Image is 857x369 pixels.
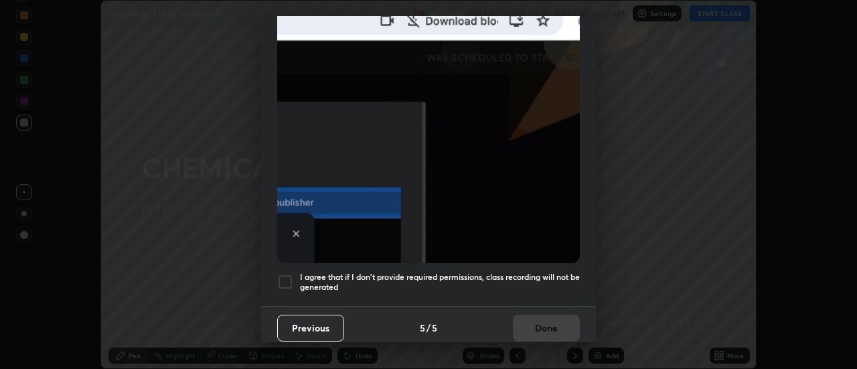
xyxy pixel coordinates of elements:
[300,272,580,293] h5: I agree that if I don't provide required permissions, class recording will not be generated
[277,315,344,342] button: Previous
[432,321,437,335] h4: 5
[420,321,425,335] h4: 5
[426,321,431,335] h4: /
